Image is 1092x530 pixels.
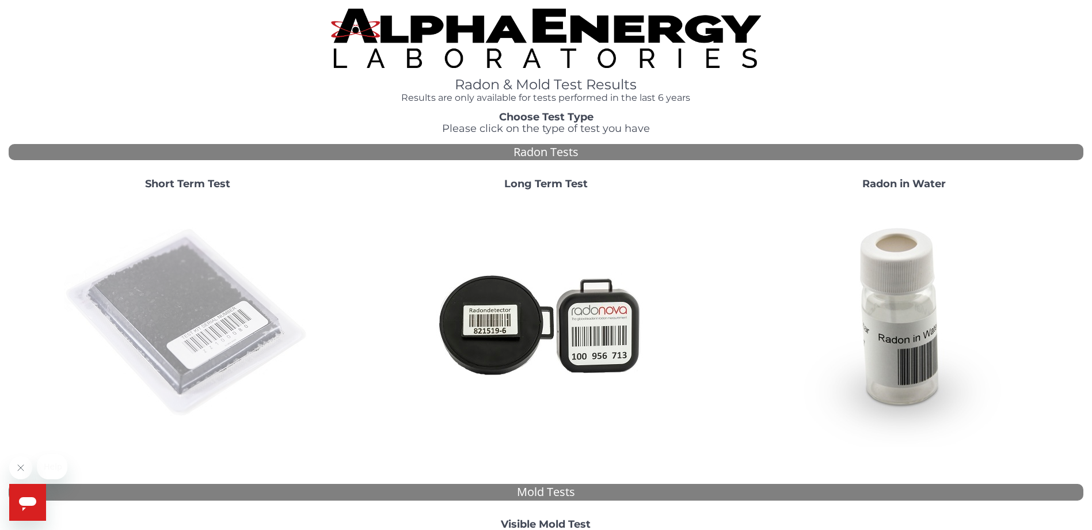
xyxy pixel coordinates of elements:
div: Radon Tests [9,144,1083,161]
h4: Results are only available for tests performed in the last 6 years [331,93,761,103]
img: RadoninWater.jpg [781,199,1028,447]
iframe: Close message [9,456,32,479]
strong: Long Term Test [504,177,588,190]
iframe: Button to launch messaging window [9,484,46,521]
strong: Short Term Test [145,177,230,190]
h1: Radon & Mold Test Results [331,77,761,92]
strong: Radon in Water [862,177,946,190]
img: TightCrop.jpg [331,9,761,68]
strong: Choose Test Type [499,111,593,123]
div: Mold Tests [9,484,1083,501]
iframe: Message from company [37,454,67,479]
span: Please click on the type of test you have [442,122,650,135]
img: Radtrak2vsRadtrak3.jpg [422,199,669,447]
img: ShortTerm.jpg [64,199,311,447]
